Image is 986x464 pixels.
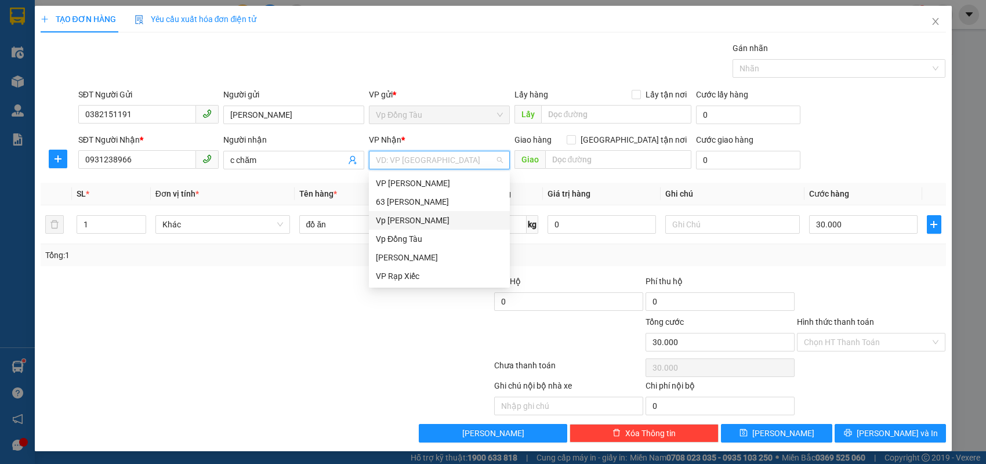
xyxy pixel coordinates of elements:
span: delete [612,429,621,438]
input: Cước giao hàng [696,151,800,169]
div: VP Rạp Xiếc [376,270,503,282]
div: Vp Đồng Tàu [369,230,510,248]
span: TẠO ĐƠN HÀNG [41,14,116,24]
span: Lấy hàng [514,90,548,99]
label: Cước lấy hàng [696,90,748,99]
div: VP Nguyễn Quốc Trị [369,174,510,193]
img: icon [135,15,144,24]
span: DT1510250164 [109,78,178,90]
button: plus [927,215,941,234]
span: phone [202,154,212,164]
button: delete [45,215,64,234]
span: [PERSON_NAME] [752,427,814,440]
span: plus [49,154,67,164]
input: Cước lấy hàng [696,106,800,124]
div: 63 Trần Quang Tặng [369,193,510,211]
div: Ghi chú nội bộ nhà xe [494,379,643,397]
input: Dọc đường [545,150,691,169]
div: Tổng: 1 [45,249,381,262]
div: VP [PERSON_NAME] [376,177,503,190]
span: Yêu cầu xuất hóa đơn điện tử [135,14,257,24]
span: user-add [348,155,357,165]
span: close [931,17,940,26]
span: Chuyển phát nhanh: [GEOGRAPHIC_DATA] - [GEOGRAPHIC_DATA] [8,50,108,91]
span: Giao hàng [514,135,552,144]
input: Dọc đường [541,105,691,124]
div: VP Rạp Xiếc [369,267,510,285]
button: [PERSON_NAME] [419,424,568,443]
span: Tên hàng [299,189,337,198]
span: [PERSON_NAME] [462,427,524,440]
span: Thu Hộ [494,277,521,286]
span: printer [844,429,852,438]
input: 0 [548,215,656,234]
div: Vp [PERSON_NAME] [376,214,503,227]
span: [PERSON_NAME] và In [857,427,938,440]
button: save[PERSON_NAME] [721,424,832,443]
div: Vp Đồng Tàu [376,233,503,245]
div: Chưa thanh toán [493,359,644,379]
span: Khác [162,216,283,233]
div: SĐT Người Gửi [78,88,219,101]
span: [GEOGRAPHIC_DATA] tận nơi [576,133,691,146]
button: printer[PERSON_NAME] và In [835,424,946,443]
span: Xóa Thông tin [625,427,676,440]
label: Cước giao hàng [696,135,753,144]
span: kg [527,215,538,234]
div: [PERSON_NAME] [376,251,503,264]
div: Người gửi [223,88,364,101]
span: Giá trị hàng [548,189,590,198]
div: Vp Lê Hoàn [369,211,510,230]
label: Gán nhãn [733,43,768,53]
input: VD: Bàn, Ghế [299,215,434,234]
span: VP Nhận [369,135,401,144]
div: VP gửi [369,88,510,101]
span: Đơn vị tính [155,189,199,198]
span: plus [927,220,941,229]
div: Lý Nhân [369,248,510,267]
span: save [739,429,748,438]
span: SL [77,189,86,198]
span: plus [41,15,49,23]
div: Chi phí nội bộ [646,379,795,397]
img: logo [4,41,6,100]
th: Ghi chú [661,183,804,205]
div: SĐT Người Nhận [78,133,219,146]
button: Close [919,6,952,38]
div: Phí thu hộ [646,275,795,292]
div: Người nhận [223,133,364,146]
span: phone [202,109,212,118]
input: Ghi Chú [665,215,800,234]
div: 63 [PERSON_NAME] [376,195,503,208]
span: Lấy tận nơi [641,88,691,101]
span: Cước hàng [809,189,849,198]
strong: CÔNG TY TNHH DỊCH VỤ DU LỊCH THỜI ĐẠI [10,9,104,47]
span: Vp Đồng Tàu [376,106,503,124]
button: plus [49,150,67,168]
span: Giao [514,150,545,169]
span: Tổng cước [646,317,684,327]
button: deleteXóa Thông tin [570,424,719,443]
input: Nhập ghi chú [494,397,643,415]
span: Lấy [514,105,541,124]
label: Hình thức thanh toán [797,317,874,327]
